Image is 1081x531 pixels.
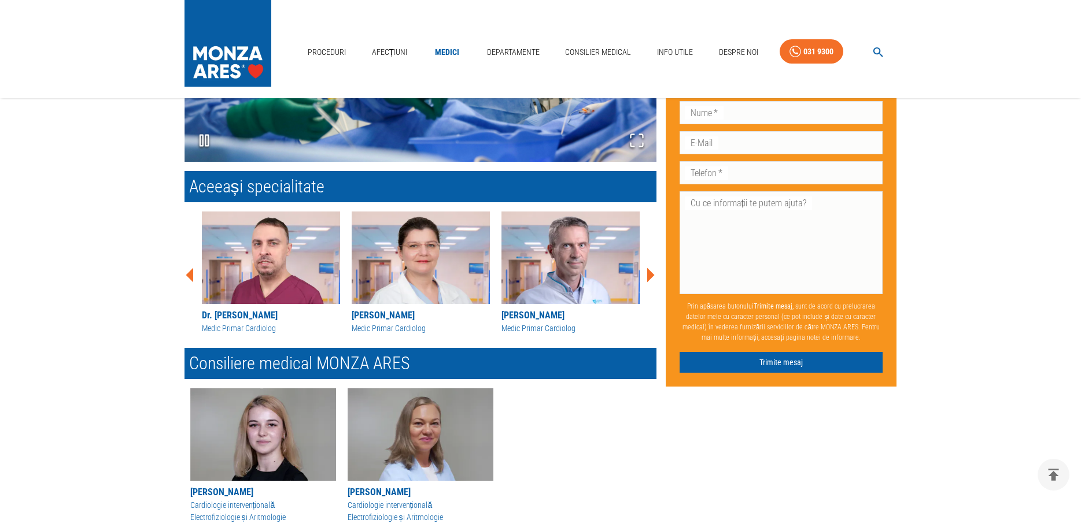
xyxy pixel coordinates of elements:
[348,499,493,511] p: Cardiologie intervențională
[652,40,698,64] a: Info Utile
[348,485,493,499] div: [PERSON_NAME]
[185,171,656,202] h2: Aceeași specialitate
[482,40,544,64] a: Departamente
[714,40,763,64] a: Despre Noi
[501,322,640,335] div: Medic Primar Cardiolog
[190,499,336,511] p: Cardiologie intervențională
[190,388,336,523] button: [PERSON_NAME]Cardiologie intervenționalăElectrofiziologie și Aritmologie
[202,322,340,335] div: Medic Primar Cardiolog
[501,309,640,322] div: [PERSON_NAME]
[202,309,340,322] div: Dr. [PERSON_NAME]
[680,351,883,373] button: Trimite mesaj
[303,40,351,64] a: Proceduri
[680,296,883,347] p: Prin apăsarea butonului , sunt de acord cu prelucrarea datelor mele cu caracter personal (ce pot ...
[202,211,340,304] img: Dr. George Răzvan Maxim
[202,211,340,335] a: Dr. [PERSON_NAME]Medic Primar Cardiolog
[367,40,412,64] a: Afecțiuni
[348,388,493,523] button: [PERSON_NAME]Cardiologie intervenționalăElectrofiziologie și Aritmologie
[185,121,224,162] button: Play or Pause Slideshow
[190,485,336,499] div: [PERSON_NAME]
[501,211,640,335] a: [PERSON_NAME]Medic Primar Cardiolog
[1038,459,1069,491] button: delete
[754,302,792,310] b: Trimite mesaj
[780,39,843,64] a: 031 9300
[352,309,490,322] div: [PERSON_NAME]
[803,44,833,59] div: 031 9300
[348,388,493,481] img: Paula Gurei
[560,40,636,64] a: Consilier Medical
[352,211,490,335] a: [PERSON_NAME]Medic Primar Cardiolog
[617,121,656,162] button: Open Fullscreen
[185,348,656,379] h2: Consiliere medical MONZA ARES
[190,511,336,523] p: Electrofiziologie și Aritmologie
[348,511,493,523] p: Electrofiziologie și Aritmologie
[501,211,640,304] img: Dr. Călin Siliște
[190,388,336,481] img: Alina Udrea
[429,40,466,64] a: Medici
[352,322,490,335] div: Medic Primar Cardiolog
